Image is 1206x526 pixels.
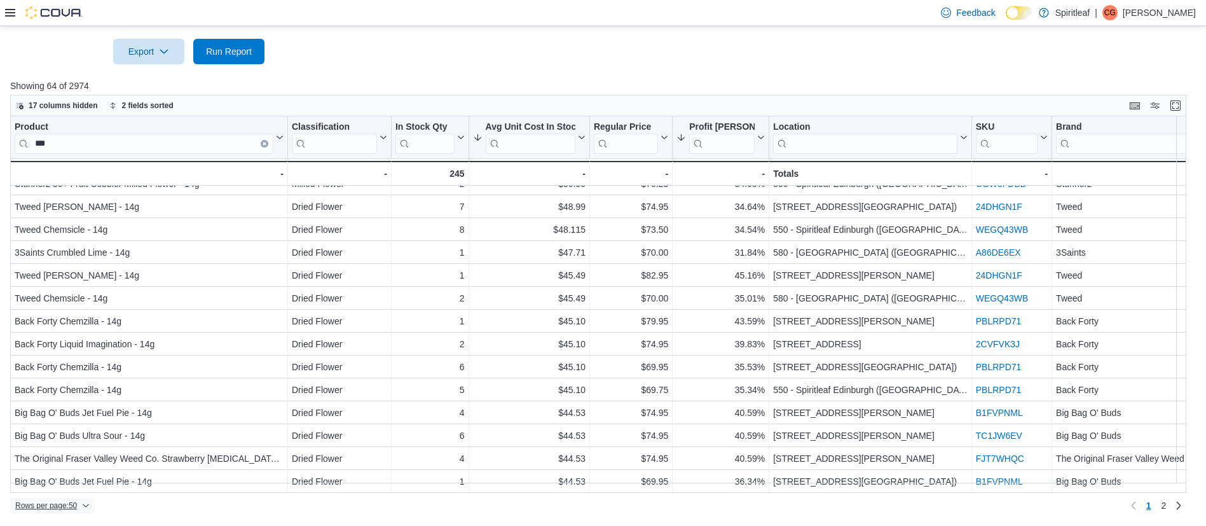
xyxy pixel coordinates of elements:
div: $74.95 [594,200,668,215]
div: $70.00 [594,291,668,307]
a: Next page [1171,498,1186,513]
div: 1 [395,474,465,490]
div: 2 [395,337,465,352]
div: Totals [773,166,968,181]
div: 39.83% [676,337,765,352]
button: Location [773,121,968,154]
div: Dried Flower [292,200,387,215]
div: [STREET_ADDRESS][GEOGRAPHIC_DATA]) [773,474,968,490]
div: Big Bag O' Buds Jet Fuel Pie - 14g [15,406,284,421]
ul: Pagination for preceding grid [1141,495,1172,516]
div: 45.16% [676,268,765,284]
div: 35.01% [676,291,765,307]
div: 40.59% [676,452,765,467]
div: 35.34% [676,383,765,398]
button: Rows per page:50 [10,498,95,513]
div: 4 [395,452,465,467]
div: Back Forty Chemzilla - 14g [15,383,284,398]
button: Keyboard shortcuts [1127,98,1142,113]
div: $69.75 [594,383,668,398]
div: $69.95 [594,474,668,490]
div: $45.10 [473,360,586,375]
div: $82.95 [594,268,668,284]
div: 1 [395,268,465,284]
div: Classification [292,121,377,134]
div: 40.59% [676,406,765,421]
div: 3Saints Crumbled Lime - 14g [15,246,284,261]
div: 35.53% [676,360,765,375]
span: Feedback [956,6,995,19]
div: Product [15,121,273,154]
div: Regular Price [594,121,658,134]
div: $44.53 [473,406,586,421]
div: $45.10 [473,383,586,398]
p: Showing 64 of 2974 [10,80,1198,92]
a: B1FVPNML [976,477,1023,487]
div: Dried Flower [292,246,387,261]
button: Regular Price [594,121,668,154]
button: Avg Unit Cost In Stock [473,121,586,154]
div: Avg Unit Cost In Stock [486,121,575,134]
div: 7 [395,200,465,215]
a: 2CVFVK3J [976,340,1020,350]
div: $74.95 [594,429,668,444]
a: WEGQ43WB [976,225,1028,235]
a: PBLRPD71 [976,363,1022,373]
div: The Original Fraser Valley Weed Co. Strawberry [MEDICAL_DATA] - 14g [15,452,284,467]
a: Page 2 of 2 [1156,495,1172,516]
div: [STREET_ADDRESS][GEOGRAPHIC_DATA]) [773,200,968,215]
div: Big Bag O' Buds Jet Fuel Pie - 14g [15,474,284,490]
div: 36.34% [676,474,765,490]
div: $47.71 [473,246,586,261]
div: Back Forty Chemzilla - 14g [15,314,284,329]
div: $45.10 [473,314,586,329]
div: Tweed Chemsicle - 14g [15,291,284,307]
div: [STREET_ADDRESS][PERSON_NAME] [773,452,968,467]
nav: Pagination for preceding grid [1126,495,1187,516]
span: CG [1104,5,1116,20]
button: Enter fullscreen [1168,98,1183,113]
a: A86DE6EX [976,248,1021,258]
div: [STREET_ADDRESS][PERSON_NAME] [773,429,968,444]
p: [PERSON_NAME] [1123,5,1196,20]
input: Dark Mode [1006,6,1032,20]
div: $48.115 [473,223,586,238]
div: $45.49 [473,291,586,307]
button: Export [113,39,184,64]
span: 17 columns hidden [29,100,98,111]
div: 245 [395,166,465,181]
div: 550 - Spiritleaf Edinburgh ([GEOGRAPHIC_DATA]) [773,383,968,398]
div: In Stock Qty [395,121,455,134]
div: 4 [395,406,465,421]
div: Dried Flower [292,360,387,375]
a: 24DHGN1F [976,271,1022,281]
div: - [976,166,1048,181]
div: - [676,166,765,181]
div: $45.49 [473,268,586,284]
div: 34.54% [676,223,765,238]
button: In Stock Qty [395,121,465,154]
div: $70.00 [594,246,668,261]
div: Dried Flower [292,291,387,307]
a: B1FVPNML [976,408,1023,419]
div: 580 - [GEOGRAPHIC_DATA] ([GEOGRAPHIC_DATA]) [773,246,968,261]
div: $79.95 [594,314,668,329]
div: $74.95 [594,337,668,352]
span: Export [121,39,177,64]
a: PBLRPD71 [976,385,1022,396]
div: SKU [976,121,1038,134]
div: $44.53 [473,474,586,490]
div: - [292,166,387,181]
div: Tweed Chemsicle - 14g [15,223,284,238]
div: [STREET_ADDRESS][PERSON_NAME] [773,314,968,329]
div: $74.95 [594,452,668,467]
button: ProductClear input [15,121,284,154]
img: Cova [25,6,83,19]
div: Classification [292,121,377,154]
div: 580 - [GEOGRAPHIC_DATA] ([GEOGRAPHIC_DATA]) [773,291,968,307]
div: - [473,166,586,181]
div: Dried Flower [292,474,387,490]
div: 5 [395,383,465,398]
div: Profit [PERSON_NAME] (%) [689,121,755,134]
div: 1 [395,314,465,329]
